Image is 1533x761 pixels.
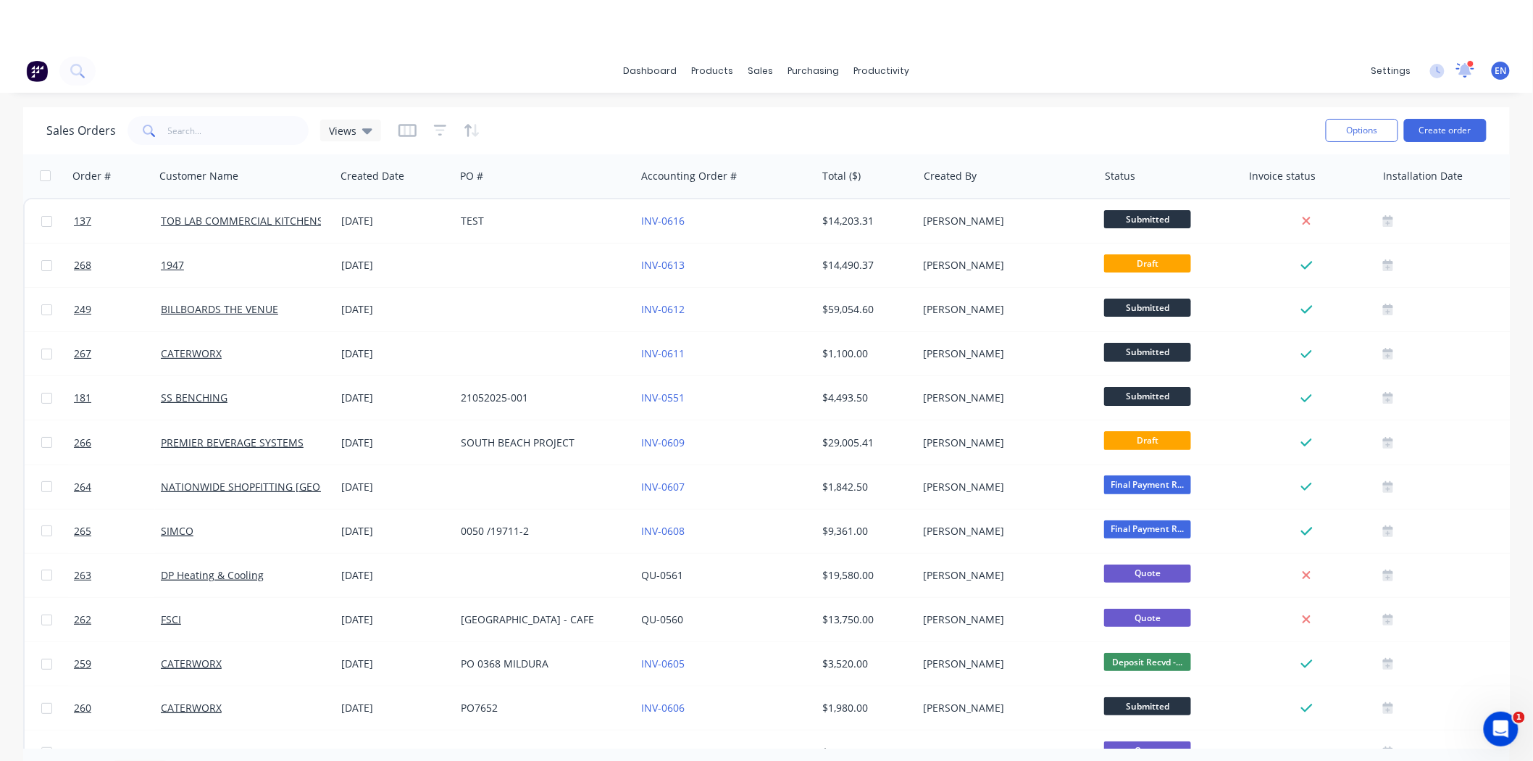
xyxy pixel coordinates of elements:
div: [DATE] [341,258,449,273]
div: Total ($) [822,169,861,183]
a: SIMCO [161,524,193,538]
h1: Sales Orders [46,124,116,138]
a: QU-0560 [642,612,684,626]
div: products [685,60,741,82]
a: SS BENCHING [161,391,227,404]
span: 259 [74,657,91,671]
div: [DATE] [341,612,449,627]
a: 259 [74,642,161,686]
span: Submitted [1104,299,1191,317]
div: sales [741,60,781,82]
div: SOUTH BEACH PROJECT [461,436,622,450]
span: Deposit Recvd -... [1104,653,1191,671]
span: Quote [1104,741,1191,760]
a: QU-0561 [642,568,684,582]
div: PO7652 [461,701,622,715]
a: INV-0613 [642,258,685,272]
span: EN [1495,65,1507,78]
a: 265 [74,510,161,553]
div: [PERSON_NAME] [924,568,1085,583]
div: productivity [847,60,917,82]
span: Quote [1104,609,1191,627]
a: INV-0605 [642,657,685,670]
div: Installation Date [1384,169,1463,183]
a: BILLBOARDS THE VENUE [161,302,278,316]
div: $29,005.41 [822,436,908,450]
span: Final Payment R... [1104,475,1191,494]
a: INV-0551 [642,391,685,404]
span: 265 [74,524,91,538]
a: INV-0609 [642,436,685,449]
div: [PERSON_NAME] [924,258,1085,273]
div: Status [1105,169,1135,183]
a: INV-0608 [642,524,685,538]
span: Quote [1104,565,1191,583]
div: Accounting Order # [641,169,737,183]
div: [DATE] [341,391,449,405]
div: [GEOGRAPHIC_DATA] - CAFE [461,612,622,627]
div: [DATE] [341,436,449,450]
a: 137 [74,199,161,243]
span: Views [329,123,356,138]
span: 137 [74,214,91,228]
a: 262 [74,598,161,641]
a: 181 [74,376,161,420]
div: $19,580.00 [822,568,908,583]
a: FSCI [161,612,181,626]
button: Create order [1404,119,1487,142]
div: Order # [72,169,111,183]
div: TEST [461,214,622,228]
div: [PERSON_NAME] [924,657,1085,671]
span: Submitted [1104,343,1191,361]
div: $3,520.00 [822,657,908,671]
iframe: Intercom live chat [1484,712,1519,747]
a: TOB LAB COMMERCIAL KITCHENS PTY LTD [161,214,364,228]
div: [DATE] [341,524,449,538]
div: [DATE] [341,745,449,760]
input: Search... [168,116,309,145]
span: 267 [74,346,91,361]
span: Final Payment R... [1104,520,1191,538]
span: Submitted [1104,697,1191,715]
div: $14,203.31 [822,214,908,228]
div: $14,490.37 [822,258,908,273]
a: 260 [74,686,161,730]
span: 263 [74,568,91,583]
div: [DATE] [341,701,449,715]
div: PO # [460,169,483,183]
span: Draft [1104,431,1191,449]
span: 261 [74,745,91,760]
div: [DATE] [341,480,449,494]
a: CATERWORX [161,657,222,670]
div: [DATE] [341,302,449,317]
div: [PERSON_NAME] [924,391,1085,405]
img: Factory [26,60,48,82]
a: INV-0616 [642,214,685,228]
span: Draft [1104,254,1191,273]
span: 181 [74,391,91,405]
a: DP Heating & Cooling [161,568,264,582]
div: $1,842.50 [822,480,908,494]
div: [DATE] [341,214,449,228]
a: INV-0611 [642,346,685,360]
div: [DATE] [341,568,449,583]
a: INV-0612 [642,302,685,316]
div: [PERSON_NAME] [924,524,1085,538]
div: [PERSON_NAME] [924,302,1085,317]
div: [PERSON_NAME] [924,480,1085,494]
a: NATIONWIDE SHOPFITTING [GEOGRAPHIC_DATA] [161,480,396,494]
div: Customer Name [159,169,238,183]
a: CATERWORX [161,701,222,715]
div: [DATE] [341,346,449,361]
div: Created Date [341,169,404,183]
div: $4,493.50 [822,391,908,405]
a: PREMIER BEVERAGE SYSTEMS [161,436,304,449]
span: Submitted [1104,387,1191,405]
span: 249 [74,302,91,317]
a: INV-0606 [642,701,685,715]
a: 266 [74,421,161,465]
div: [PERSON_NAME] [924,745,1085,760]
span: 266 [74,436,91,450]
div: 21052025-001 [461,391,622,405]
div: [PERSON_NAME] [924,436,1085,450]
